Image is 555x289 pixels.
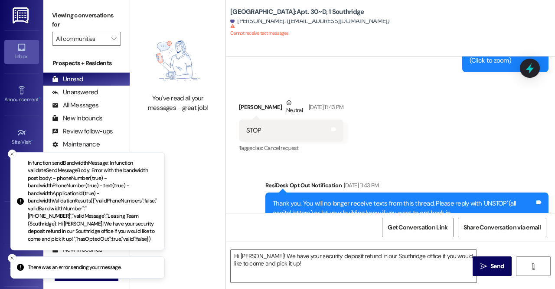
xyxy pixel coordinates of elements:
input: All communities [56,32,107,46]
img: empty-state [140,32,216,90]
div: You've read all your messages - great job! [140,94,216,113]
div: Neutral [284,98,304,116]
button: Close toast [8,149,16,158]
div: [DATE] 11:43 PM [342,181,379,190]
div: ResiDesk Opt Out Notification [265,181,548,193]
i:  [530,263,536,270]
div: Review follow-ups [52,127,113,136]
div: All Messages [52,101,98,110]
a: Leads [4,211,39,234]
div: (Click to zoom) [470,56,535,65]
div: [PERSON_NAME] [239,98,343,120]
div: STOP [246,126,261,135]
div: Unanswered [52,88,98,97]
p: There was an error sending your message. [28,264,122,272]
span: Get Conversation Link [388,223,447,232]
a: Buildings [4,168,39,192]
button: Share Conversation via email [458,218,546,237]
div: Tagged as: [239,142,343,154]
i:  [480,263,487,270]
i:  [111,35,116,42]
span: Send [490,262,504,271]
a: Inbox [4,40,39,63]
a: Site Visit • [4,126,39,149]
div: Maintenance [52,140,100,149]
p: In function sendBandwidthMessage: In function validateSendMessageBody: Error with the bandwidth p... [28,159,157,243]
span: • [31,138,33,144]
span: • [39,95,40,101]
div: Prospects + Residents [43,59,130,68]
button: Get Conversation Link [382,218,453,237]
b: [GEOGRAPHIC_DATA]: Apt. 30~D, 1 Southridge [230,7,364,17]
div: Thank you. You will no longer receive texts from this thread. Please reply with 'UNSTOP' (all cap... [273,199,535,218]
textarea: Hi [PERSON_NAME]! We have your security deposit refund in our Southridge office if you would like... [231,250,477,282]
sup: Cannot receive text messages [230,23,288,36]
div: New Inbounds [52,114,102,123]
div: Unread [52,75,83,84]
div: [PERSON_NAME]. ([EMAIL_ADDRESS][DOMAIN_NAME]) [230,17,390,26]
a: Templates • [4,254,39,277]
span: Share Conversation via email [464,223,541,232]
img: ResiDesk Logo [13,7,30,23]
div: [DATE] 11:43 PM [307,103,343,112]
label: Viewing conversations for [52,9,121,32]
span: Cancel request [264,144,299,152]
button: Send [473,256,512,276]
button: Close toast [8,254,16,262]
